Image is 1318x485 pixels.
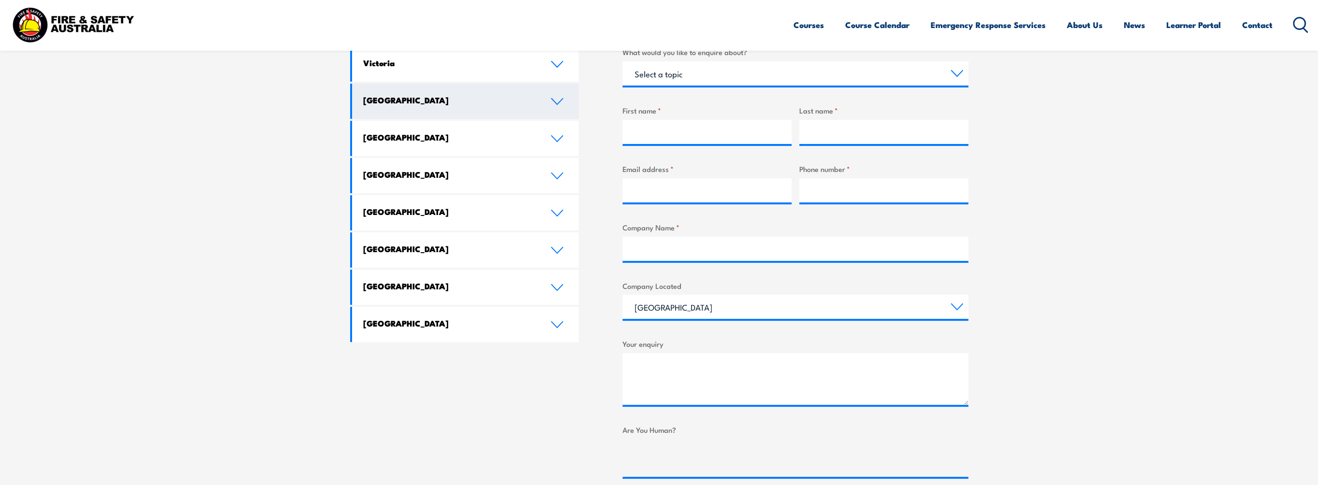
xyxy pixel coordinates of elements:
h4: [GEOGRAPHIC_DATA] [363,132,536,143]
a: Victoria [352,46,579,82]
h4: [GEOGRAPHIC_DATA] [363,206,536,217]
label: First name [623,105,792,116]
label: What would you like to enquire about? [623,46,968,57]
a: Course Calendar [845,12,909,38]
a: News [1124,12,1145,38]
label: Phone number [799,163,968,174]
label: Company Located [623,280,968,291]
label: Last name [799,105,968,116]
a: Courses [794,12,824,38]
label: Company Name [623,222,968,233]
label: Are You Human? [623,424,968,435]
h4: Victoria [363,57,536,68]
h4: [GEOGRAPHIC_DATA] [363,318,536,328]
a: [GEOGRAPHIC_DATA] [352,270,579,305]
a: Learner Portal [1166,12,1221,38]
a: [GEOGRAPHIC_DATA] [352,307,579,342]
label: Your enquiry [623,338,968,349]
a: Contact [1242,12,1273,38]
h4: [GEOGRAPHIC_DATA] [363,169,536,180]
a: Emergency Response Services [931,12,1046,38]
h4: [GEOGRAPHIC_DATA] [363,281,536,291]
a: [GEOGRAPHIC_DATA] [352,195,579,230]
h4: [GEOGRAPHIC_DATA] [363,95,536,105]
a: [GEOGRAPHIC_DATA] [352,158,579,193]
a: [GEOGRAPHIC_DATA] [352,84,579,119]
a: [GEOGRAPHIC_DATA] [352,232,579,268]
iframe: reCAPTCHA [623,439,769,477]
a: [GEOGRAPHIC_DATA] [352,121,579,156]
a: About Us [1067,12,1103,38]
label: Email address [623,163,792,174]
h4: [GEOGRAPHIC_DATA] [363,243,536,254]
